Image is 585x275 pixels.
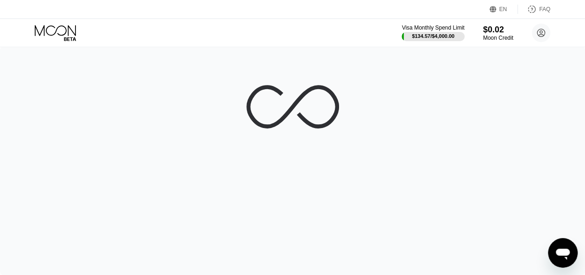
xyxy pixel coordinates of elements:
div: Moon Credit [483,35,513,41]
iframe: Button to launch messaging window [548,238,578,268]
div: Visa Monthly Spend Limit$134.57/$4,000.00 [402,24,464,41]
div: $134.57 / $4,000.00 [412,33,454,39]
div: $0.02Moon Credit [483,25,513,41]
div: EN [490,5,518,14]
div: FAQ [518,5,550,14]
div: EN [499,6,507,12]
div: Visa Monthly Spend Limit [402,24,464,31]
div: $0.02 [483,25,513,35]
div: FAQ [539,6,550,12]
